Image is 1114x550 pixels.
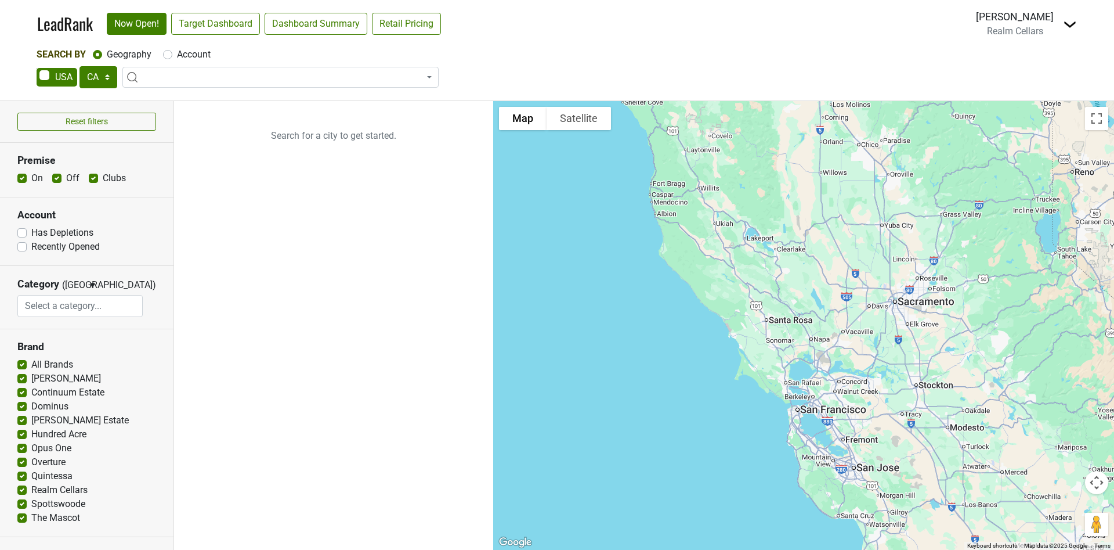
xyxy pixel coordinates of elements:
[31,240,100,254] label: Recently Opened
[499,107,547,130] button: Show street map
[18,295,142,317] input: Select a category...
[174,101,493,171] p: Search for a city to get started.
[1085,471,1108,494] button: Map camera controls
[37,12,93,36] a: LeadRank
[496,535,534,550] img: Google
[31,414,129,427] label: [PERSON_NAME] Estate
[31,511,80,525] label: The Mascot
[31,469,73,483] label: Quintessa
[17,278,59,290] h3: Category
[31,372,101,386] label: [PERSON_NAME]
[265,13,367,35] a: Dashboard Summary
[31,497,85,511] label: Spottswoode
[66,171,79,185] label: Off
[1085,513,1108,536] button: Drag Pegman onto the map to open Street View
[17,154,156,167] h3: Premise
[17,341,156,353] h3: Brand
[171,13,260,35] a: Target Dashboard
[88,280,97,290] span: ▼
[37,49,86,60] span: Search By
[967,542,1017,550] button: Keyboard shortcuts
[107,13,167,35] a: Now Open!
[547,107,611,130] button: Show satellite imagery
[62,278,85,295] span: ([GEOGRAPHIC_DATA])
[107,48,151,62] label: Geography
[31,386,104,400] label: Continuum Estate
[31,226,93,240] label: Has Depletions
[976,9,1054,24] div: [PERSON_NAME]
[17,113,156,131] button: Reset filters
[1063,17,1077,31] img: Dropdown Menu
[1085,107,1108,130] button: Toggle fullscreen view
[1094,542,1111,549] a: Terms (opens in new tab)
[31,427,86,441] label: Hundred Acre
[31,455,66,469] label: Overture
[31,171,43,185] label: On
[1024,542,1087,549] span: Map data ©2025 Google
[496,535,534,550] a: Open this area in Google Maps (opens a new window)
[17,209,156,221] h3: Account
[31,483,88,497] label: Realm Cellars
[31,400,68,414] label: Dominus
[177,48,211,62] label: Account
[31,441,71,455] label: Opus One
[103,171,126,185] label: Clubs
[372,13,441,35] a: Retail Pricing
[31,358,73,372] label: All Brands
[987,26,1043,37] span: Realm Cellars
